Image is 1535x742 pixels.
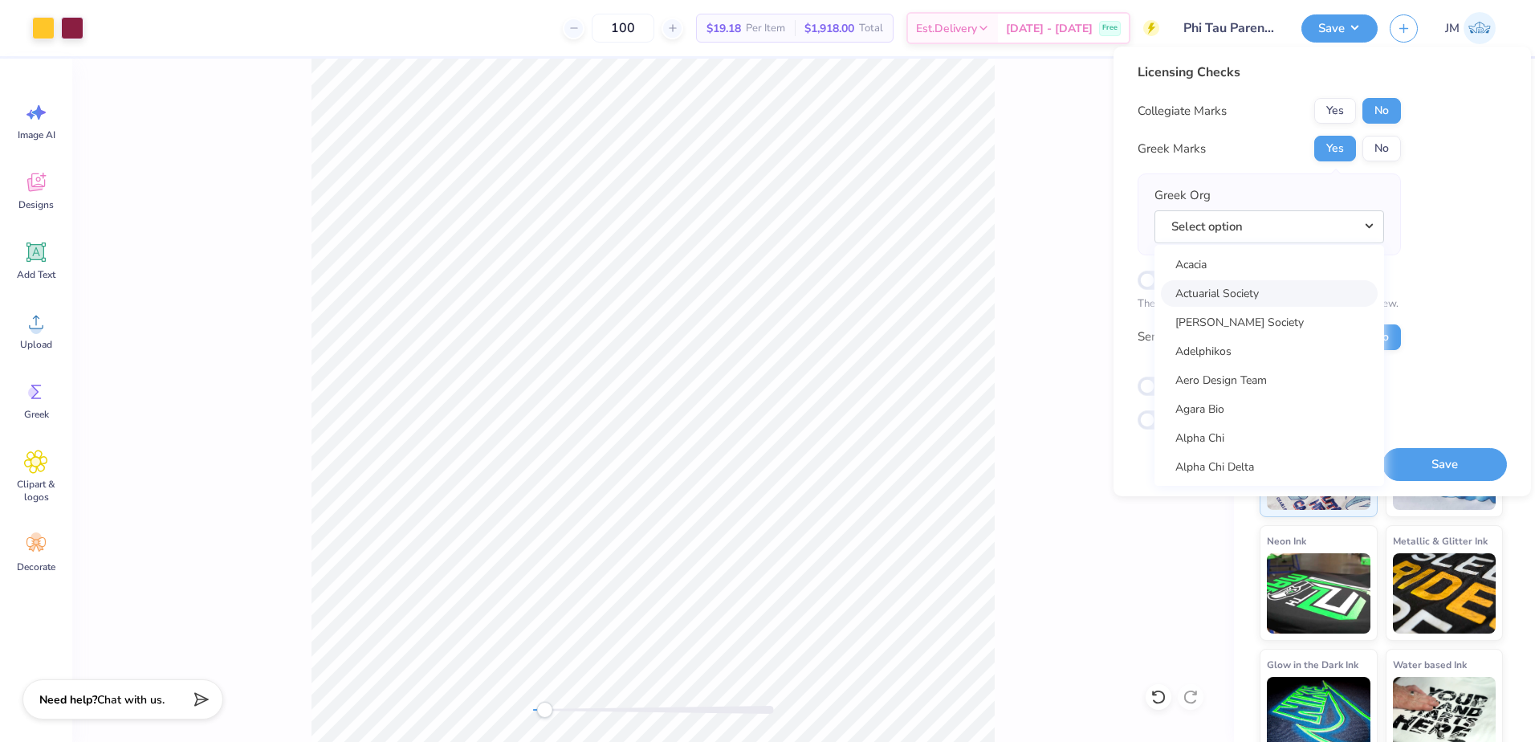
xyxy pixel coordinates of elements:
[1161,425,1378,451] a: Alpha Chi
[1267,553,1370,634] img: Neon Ink
[1445,19,1460,38] span: JM
[1138,140,1206,158] div: Greek Marks
[1161,309,1378,336] a: [PERSON_NAME] Society
[1267,532,1306,549] span: Neon Ink
[1154,210,1384,243] button: Select option
[1393,532,1488,549] span: Metallic & Glitter Ink
[1438,12,1503,44] a: JM
[1362,136,1401,161] button: No
[1161,454,1378,480] a: Alpha Chi Delta
[24,408,49,421] span: Greek
[1161,483,1378,509] a: Alpha Chi Omega
[1301,14,1378,43] button: Save
[1138,328,1254,346] div: Send a Copy to Client
[97,692,165,707] span: Chat with us.
[39,692,97,707] strong: Need help?
[1154,186,1211,205] label: Greek Org
[1464,12,1496,44] img: Joshua Malaki
[1161,251,1378,278] a: Acacia
[1161,280,1378,307] a: Actuarial Society
[10,478,63,503] span: Clipart & logos
[1102,22,1118,34] span: Free
[1393,656,1467,673] span: Water based Ink
[1314,98,1356,124] button: Yes
[536,702,552,718] div: Accessibility label
[1362,98,1401,124] button: No
[18,198,54,211] span: Designs
[18,128,55,141] span: Image AI
[1267,656,1358,673] span: Glow in the Dark Ink
[1138,102,1227,120] div: Collegiate Marks
[1382,448,1507,481] button: Save
[20,338,52,351] span: Upload
[1161,338,1378,365] a: Adelphikos
[706,20,741,37] span: $19.18
[1006,20,1093,37] span: [DATE] - [DATE]
[1138,63,1401,82] div: Licensing Checks
[916,20,977,37] span: Est. Delivery
[1138,296,1401,312] p: The changes are too minor to warrant an Affinity review.
[859,20,883,37] span: Total
[804,20,854,37] span: $1,918.00
[17,268,55,281] span: Add Text
[1161,367,1378,393] a: Aero Design Team
[592,14,654,43] input: – –
[1171,12,1289,44] input: Untitled Design
[1154,245,1384,486] div: Select option
[746,20,785,37] span: Per Item
[1393,553,1496,634] img: Metallic & Glitter Ink
[1314,136,1356,161] button: Yes
[17,561,55,573] span: Decorate
[1161,396,1378,422] a: Agara Bio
